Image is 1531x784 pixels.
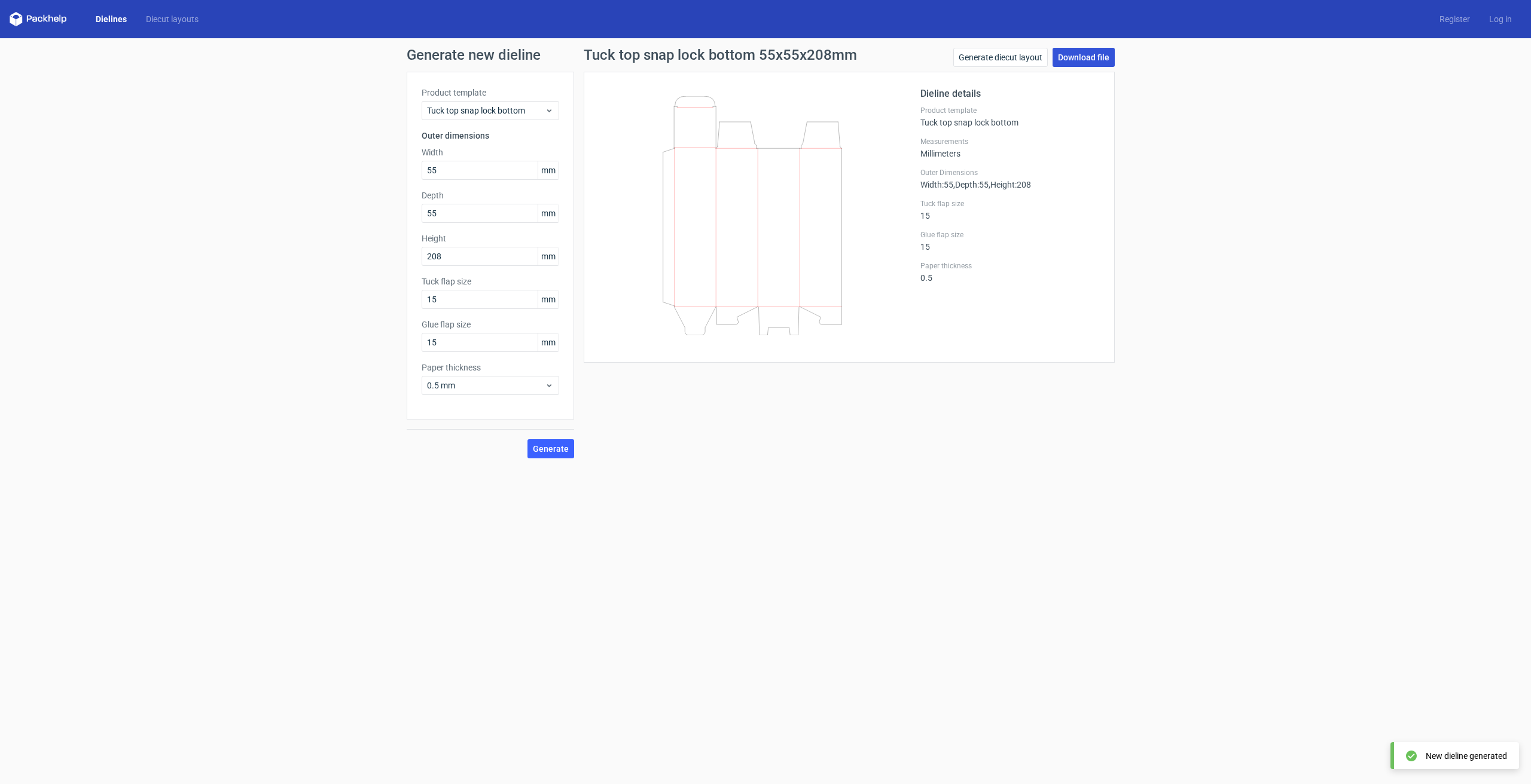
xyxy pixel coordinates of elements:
[920,199,1100,209] label: Tuck flap size
[920,106,1100,115] label: Product template
[1430,13,1480,25] a: Register
[407,48,1124,62] h1: Generate new dieline
[920,106,1100,127] div: Tuck top snap lock bottom
[422,275,559,287] label: Tuck flap size
[920,261,1100,271] label: Paper thickness
[422,362,559,373] label: Paper thickness
[427,105,545,117] span: Tuck top snap lock bottom
[538,204,559,222] span: mm
[422,189,559,201] label: Depth
[527,439,574,458] button: Generate
[538,333,559,351] span: mm
[920,230,1100,252] div: 15
[422,232,559,244] label: Height
[920,137,1100,146] label: Measurements
[1053,48,1115,67] a: Download file
[920,137,1100,158] div: Millimeters
[920,261,1100,283] div: 0.5
[1480,13,1521,25] a: Log in
[538,161,559,179] span: mm
[1426,750,1507,762] div: New dieline generated
[533,445,569,453] span: Generate
[538,290,559,308] span: mm
[422,318,559,330] label: Glue flap size
[989,180,1031,189] span: , Height : 208
[136,13,208,25] a: Diecut layouts
[538,247,559,265] span: mm
[920,87,1100,101] h2: Dieline details
[953,48,1048,67] a: Generate diecut layout
[422,146,559,158] label: Width
[920,199,1100,220] div: 15
[953,180,989,189] span: , Depth : 55
[920,180,953,189] span: Width : 55
[427,379,545,391] span: 0.5 mm
[920,230,1100,240] label: Glue flap size
[86,13,136,25] a: Dielines
[422,87,559,99] label: Product template
[584,48,857,62] h1: Tuck top snap lock bottom 55x55x208mm
[422,130,559,142] h3: Outer dimensions
[920,168,1100,177] label: Outer Dimensions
